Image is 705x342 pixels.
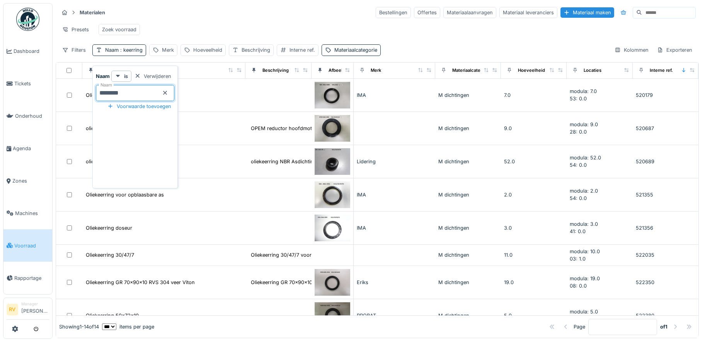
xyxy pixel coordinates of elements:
span: 53: 0.0 [570,96,587,102]
div: Beschrijving [242,46,270,54]
div: IMA [357,91,432,99]
div: IMA [357,224,432,232]
div: Hoeveelheid [193,46,222,54]
div: OPEM reductor hoofdmotor - oliekeerring 80x1... [251,125,367,132]
span: 08: 0.0 [570,283,587,289]
div: Presets [59,24,92,35]
div: IMA [357,191,432,198]
div: M dichtingen [438,91,498,99]
div: Materiaal leveranciers [499,7,557,18]
strong: is [124,73,128,80]
span: modula: 52.0 [570,155,601,161]
div: Materiaalaanvragen [443,7,496,18]
span: Machines [15,210,49,217]
span: 03: 1.0 [570,256,586,262]
div: 521356 [636,224,695,232]
div: M dichtingen [438,224,498,232]
li: RV [7,304,18,315]
span: : keerring [119,47,143,53]
div: 52.0 [504,158,564,165]
div: Interne ref. [289,46,315,54]
div: Beschrijving [262,67,289,74]
label: Naam [99,82,114,88]
div: Hoeveelheid [518,67,545,74]
div: Oliekeerring GR 70x90x10 RVS 304 veer Viton ... [251,279,366,286]
div: M dichtingen [438,279,498,286]
div: Merk [162,46,174,54]
span: Zones [12,177,49,185]
div: 521355 [636,191,695,198]
img: oliekeerring 80x125x12 [315,115,350,142]
div: 11.0 [504,251,564,259]
div: Page [574,323,585,330]
div: Interne ref. [650,67,673,74]
img: Oliekeerring 50x72x10 [315,302,350,329]
div: Verwijderen [131,71,174,81]
div: Kolommen [611,44,652,56]
span: Onderhoud [15,112,49,120]
div: 19.0 [504,279,564,286]
div: items per page [102,323,154,330]
span: Rapportage [14,274,49,282]
div: oliekeerring NBR AS 10x22x7 [86,158,155,165]
span: Tickets [14,80,49,87]
span: modula: 2.0 [570,188,598,194]
div: Exporteren [654,44,696,56]
div: Filters [59,44,89,56]
span: Dashboard [14,47,49,55]
div: Oliekeerring doseur [86,224,132,232]
img: Badge_color-CXgf-gQk.svg [16,8,39,31]
div: 520687 [636,125,695,132]
div: M dichtingen [438,312,498,319]
div: 3.0 [504,224,564,232]
div: Oliekeerring 48x6x8 reductor M23 [86,91,168,99]
span: modula: 10.0 [570,249,600,254]
div: Materiaalcategorie [334,46,377,54]
div: Naam [105,46,143,54]
div: 522035 [636,251,695,259]
div: 7.0 [504,91,564,99]
div: Merk [371,67,381,74]
img: Oliekeerring voor opblaasbare as [315,181,350,208]
div: 522380 [636,312,695,319]
div: Locaties [584,67,601,74]
img: oliekeerring NBR AS 10x22x7 [315,148,350,175]
span: 54: 0.0 [570,195,587,201]
li: [PERSON_NAME] [21,301,49,318]
div: Eriks [357,279,432,286]
div: M dichtingen [438,251,498,259]
div: 520689 [636,158,695,165]
img: Oliekeerring GR 70x90x10 RVS 304 veer Viton [315,269,350,296]
div: Afbeelding [329,67,352,74]
strong: Naam [96,73,110,80]
div: Materiaalcategorie [452,67,491,74]
div: Oliekeerring 30/47/7 [86,251,134,259]
span: modula: 9.0 [570,122,598,127]
span: 28: 0.0 [570,129,587,135]
div: M dichtingen [438,158,498,165]
div: Offertes [414,7,440,18]
div: Voorwaarde toevoegen [104,101,174,112]
div: Zoek voorraad [102,26,136,33]
div: 520179 [636,91,695,99]
strong: of 1 [660,323,668,330]
span: 41: 0.0 [570,229,586,234]
div: oliekeerring 80x125x12 [86,125,140,132]
div: Manager [21,301,49,307]
div: Materiaal maken [560,7,614,18]
img: Oliekeerring 48x6x8 reductor M23 [315,82,350,108]
div: Showing 1 - 14 of 14 [59,323,99,330]
img: Oliekeerring doseur [315,215,350,241]
div: oliekeerring NBR Asdichting IMA preformer AS 10... [251,158,372,165]
div: 2.0 [504,191,564,198]
div: Oliekeerring GR 70x90x10 RVS 304 veer Viton [86,279,195,286]
div: 5.0 [504,312,564,319]
span: modula: 3.0 [570,221,598,227]
div: Lidering [357,158,432,165]
div: Oliekeerring 30/47/7 voor steenuitlezer. [251,251,344,259]
div: Oliekeerring 50x72x10 [86,312,139,319]
span: 54: 0.0 [570,162,587,168]
span: Agenda [13,145,49,152]
div: PROBAT [357,312,432,319]
div: 9.0 [504,125,564,132]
